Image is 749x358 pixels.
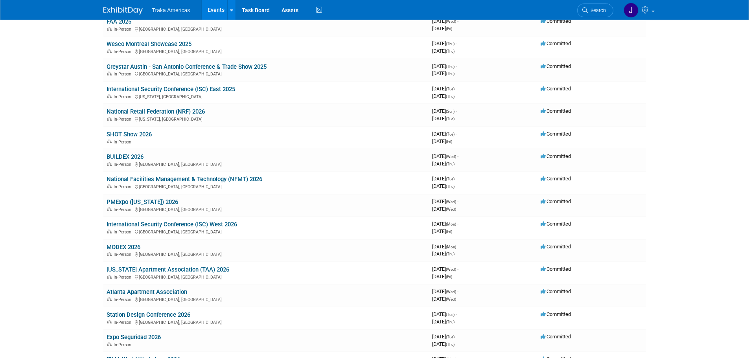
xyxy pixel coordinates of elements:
span: [DATE] [432,274,452,279]
a: Atlanta Apartment Association [107,288,187,296]
span: Committed [541,334,571,340]
span: (Wed) [446,200,456,204]
span: [DATE] [432,63,457,69]
img: In-Person Event [107,117,112,121]
span: (Tue) [446,132,455,136]
a: Expo Seguridad 2026 [107,334,161,341]
a: National Facilities Management & Technology (NFMT) 2026 [107,176,262,183]
span: Committed [541,198,571,204]
span: [DATE] [432,183,455,189]
span: In-Person [114,252,134,257]
span: In-Person [114,207,134,212]
div: [US_STATE], [GEOGRAPHIC_DATA] [107,93,426,99]
span: In-Person [114,94,134,99]
span: (Thu) [446,342,455,347]
div: [GEOGRAPHIC_DATA], [GEOGRAPHIC_DATA] [107,161,426,167]
span: (Thu) [446,42,455,46]
span: [DATE] [432,319,455,325]
span: Committed [541,86,571,92]
span: In-Person [114,342,134,347]
span: (Fri) [446,27,452,31]
span: [DATE] [432,228,452,234]
span: Traka Americas [152,7,190,13]
span: - [456,131,457,137]
img: In-Person Event [107,342,112,346]
span: Committed [541,176,571,182]
div: [GEOGRAPHIC_DATA], [GEOGRAPHIC_DATA] [107,228,426,235]
span: In-Person [114,72,134,77]
a: National Retail Federation (NRF) 2026 [107,108,205,115]
img: Jamie Saenz [624,3,639,18]
span: [DATE] [432,296,456,302]
span: Committed [541,221,571,227]
a: International Security Conference (ISC) East 2025 [107,86,235,93]
div: [GEOGRAPHIC_DATA], [GEOGRAPHIC_DATA] [107,206,426,212]
span: (Thu) [446,72,455,76]
span: [DATE] [432,176,457,182]
div: [GEOGRAPHIC_DATA], [GEOGRAPHIC_DATA] [107,48,426,54]
span: (Thu) [446,64,455,69]
img: ExhibitDay [103,7,143,15]
span: [DATE] [432,131,457,137]
span: (Tue) [446,87,455,91]
span: [DATE] [432,26,452,31]
img: In-Person Event [107,207,112,211]
span: (Thu) [446,162,455,166]
span: (Wed) [446,19,456,24]
span: (Mon) [446,245,456,249]
span: (Wed) [446,297,456,301]
span: (Wed) [446,267,456,272]
a: FAA 2025 [107,18,131,25]
span: - [456,86,457,92]
img: In-Person Event [107,184,112,188]
span: - [456,63,457,69]
span: [DATE] [432,334,457,340]
span: Committed [541,153,571,159]
span: (Thu) [446,49,455,53]
a: International Security Conference (ISC) West 2026 [107,221,237,228]
a: Greystar Austin - San Antonio Conference & Trade Show 2025 [107,63,267,70]
div: [US_STATE], [GEOGRAPHIC_DATA] [107,116,426,122]
a: Station Design Conference 2026 [107,311,190,318]
span: (Fri) [446,229,452,234]
div: [GEOGRAPHIC_DATA], [GEOGRAPHIC_DATA] [107,319,426,325]
span: (Tue) [446,335,455,339]
span: (Sun) [446,109,455,114]
img: In-Person Event [107,229,112,233]
span: [DATE] [432,138,452,144]
img: In-Person Event [107,275,112,279]
span: (Thu) [446,320,455,324]
span: Committed [541,40,571,46]
span: In-Person [114,49,134,54]
span: (Tue) [446,177,455,181]
span: [DATE] [432,288,458,294]
span: - [456,108,457,114]
span: (Fri) [446,275,452,279]
span: [DATE] [432,266,458,272]
span: Committed [541,131,571,137]
span: (Thu) [446,94,455,99]
span: In-Person [114,117,134,122]
span: - [456,311,457,317]
a: PMExpo ([US_STATE]) 2026 [107,198,178,206]
span: [DATE] [432,18,458,24]
span: - [457,18,458,24]
span: - [457,244,458,250]
a: [US_STATE] Apartment Association (TAA) 2026 [107,266,229,273]
img: In-Person Event [107,320,112,324]
span: Committed [541,18,571,24]
span: [DATE] [432,221,458,227]
img: In-Person Event [107,27,112,31]
span: [DATE] [432,244,458,250]
span: [DATE] [432,198,458,204]
span: [DATE] [432,116,455,121]
span: - [456,334,457,340]
span: [DATE] [432,108,457,114]
span: (Wed) [446,154,456,159]
span: - [457,266,458,272]
span: In-Person [114,320,134,325]
span: Committed [541,266,571,272]
span: In-Person [114,229,134,235]
div: [GEOGRAPHIC_DATA], [GEOGRAPHIC_DATA] [107,274,426,280]
a: BUILDEX 2026 [107,153,144,160]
